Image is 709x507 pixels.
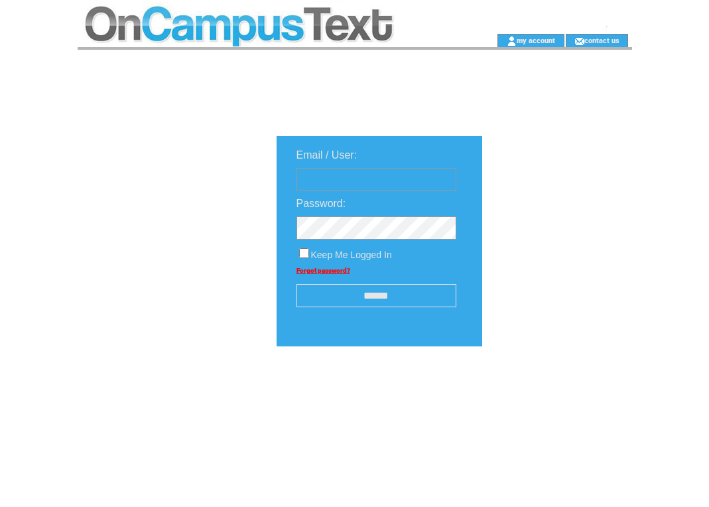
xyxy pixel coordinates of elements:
img: transparent.png [521,380,587,396]
img: account_icon.gif [507,36,517,46]
a: my account [517,36,555,44]
span: Keep Me Logged In [311,250,392,260]
img: contact_us_icon.gif [574,36,584,46]
a: Forgot password? [296,267,350,274]
a: contact us [584,36,619,44]
span: Password: [296,198,346,209]
span: Email / User: [296,149,357,161]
